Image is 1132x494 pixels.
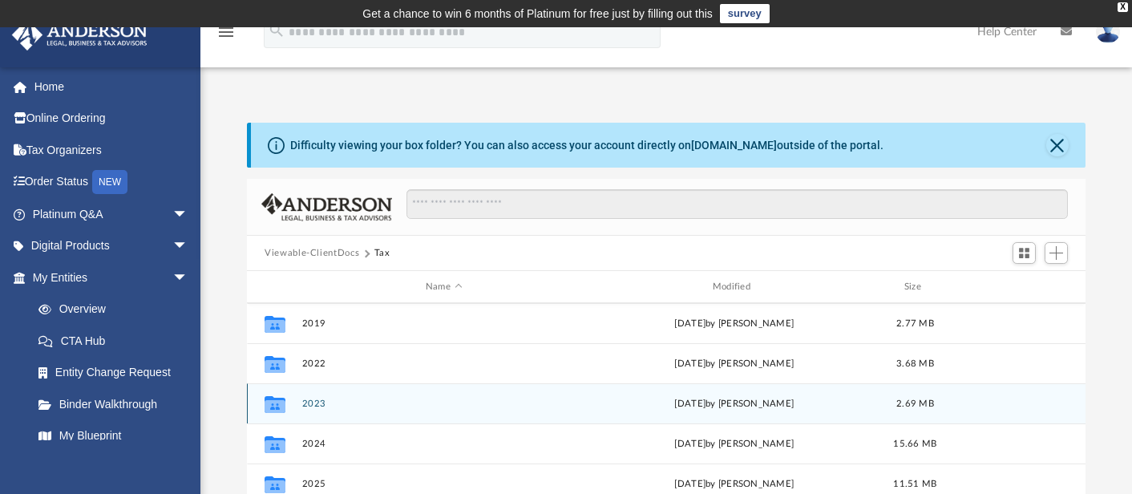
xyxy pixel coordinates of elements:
button: 2025 [302,479,586,489]
button: 2022 [302,358,586,369]
button: Close [1046,134,1069,156]
button: Tax [374,246,390,261]
a: survey [720,4,770,23]
button: 2023 [302,399,586,409]
span: 11.51 MB [894,480,937,488]
div: id [254,280,294,294]
span: 3.68 MB [896,359,934,368]
span: 2.69 MB [896,399,934,408]
a: Digital Productsarrow_drop_down [11,230,212,262]
div: NEW [92,170,127,194]
i: search [268,22,285,39]
img: User Pic [1096,20,1120,43]
span: arrow_drop_down [172,261,204,294]
a: Binder Walkthrough [22,388,212,420]
a: Tax Organizers [11,134,212,166]
a: Online Ordering [11,103,212,135]
a: My Blueprint [22,420,204,452]
i: menu [216,22,236,42]
div: [DATE] by [PERSON_NAME] [592,397,876,411]
div: Modified [592,280,876,294]
span: arrow_drop_down [172,230,204,263]
a: Overview [22,294,212,326]
div: Size [883,280,948,294]
input: Search files and folders [406,189,1068,220]
span: 2.77 MB [896,319,934,328]
div: [DATE] by [PERSON_NAME] [592,357,876,371]
button: Add [1045,242,1069,265]
a: Entity Change Request [22,357,212,389]
img: Anderson Advisors Platinum Portal [7,19,152,51]
div: id [954,280,1066,294]
span: arrow_drop_down [172,198,204,231]
a: My Entitiesarrow_drop_down [11,261,212,294]
a: CTA Hub [22,325,212,357]
span: 15.66 MB [894,439,937,448]
button: Switch to Grid View [1013,242,1037,265]
a: Home [11,71,212,103]
div: close [1118,2,1128,12]
div: Get a chance to win 6 months of Platinum for free just by filling out this [362,4,713,23]
div: [DATE] by [PERSON_NAME] [592,437,876,451]
div: Name [301,280,585,294]
a: [DOMAIN_NAME] [691,139,777,152]
div: [DATE] by [PERSON_NAME] [592,317,876,331]
a: Platinum Q&Aarrow_drop_down [11,198,212,230]
a: Order StatusNEW [11,166,212,199]
a: menu [216,30,236,42]
div: [DATE] by [PERSON_NAME] [592,477,876,492]
button: 2019 [302,318,586,329]
div: Difficulty viewing your box folder? You can also access your account directly on outside of the p... [290,137,883,154]
button: 2024 [302,439,586,449]
button: Viewable-ClientDocs [265,246,359,261]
